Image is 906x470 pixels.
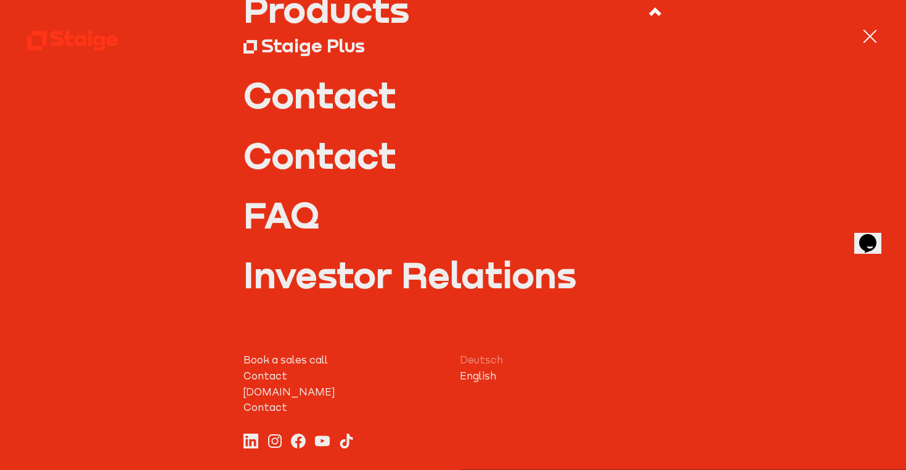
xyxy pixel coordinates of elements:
[243,256,663,293] a: Investor Relations
[243,400,446,416] a: Contact
[243,384,446,400] a: [DOMAIN_NAME]
[460,368,663,384] a: English
[261,34,365,57] div: Staige Plus
[243,33,663,59] a: Staige Plus
[243,76,663,113] a: Contact
[243,352,446,368] a: Book a sales call
[460,352,663,368] a: Deutsch
[243,197,663,233] a: FAQ
[243,137,663,173] a: Contact
[243,368,446,384] a: Contact
[854,217,894,254] iframe: chat widget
